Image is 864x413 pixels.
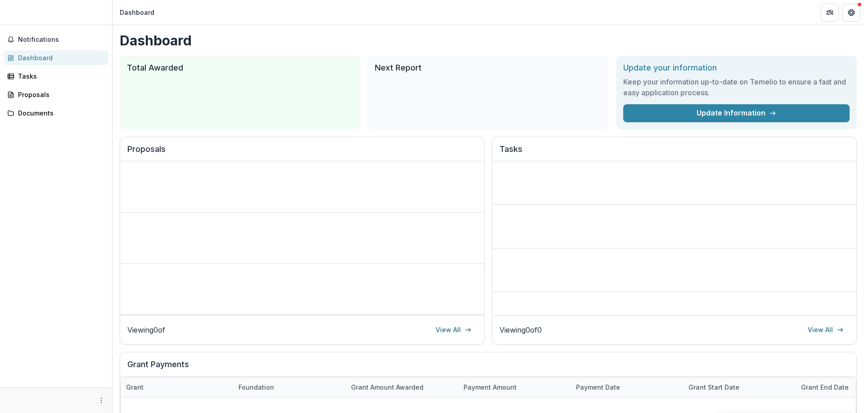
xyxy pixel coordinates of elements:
div: Tasks [18,71,101,81]
a: Proposals [4,87,108,102]
p: Viewing 0 of [127,324,165,335]
a: Dashboard [4,50,108,65]
a: Tasks [4,69,108,84]
h2: Update your information [623,63,850,73]
h2: Proposals [127,144,477,161]
p: Viewing 0 of 0 [499,324,542,335]
h3: Keep your information up-to-date on Temelio to ensure a fast and easy application process. [623,76,850,98]
h2: Total Awarded [127,63,353,73]
button: Get Help [842,4,860,22]
div: Dashboard [120,8,154,17]
nav: breadcrumb [116,6,158,19]
button: Partners [821,4,839,22]
h1: Dashboard [120,32,857,49]
h2: Next Report [375,63,601,73]
a: Documents [4,106,108,120]
div: Documents [18,108,101,118]
div: Proposals [18,90,101,99]
button: Notifications [4,32,108,47]
span: Notifications [18,36,105,44]
h2: Tasks [499,144,849,161]
a: Update Information [623,104,850,122]
div: Dashboard [18,53,101,62]
a: View All [430,323,477,337]
a: View All [802,323,849,337]
h2: Grant Payments [127,360,849,377]
button: More [96,395,107,406]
